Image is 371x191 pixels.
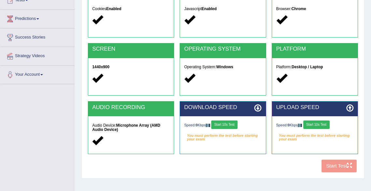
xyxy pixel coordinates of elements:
a: Success Stories [0,28,75,45]
a: Predictions [0,10,75,26]
h5: Operating System: [184,65,262,69]
div: Speed: Kbps [184,120,262,130]
strong: 0 [196,123,198,127]
h2: DOWNLOAD SPEED [184,104,262,111]
strong: Microphone Array (AMD Audio Device) [92,123,160,132]
h2: AUDIO RECORDING [92,104,170,111]
button: Start 10s Test [303,120,330,129]
h5: Browser: [276,7,354,11]
h2: OPERATING SYSTEM [184,46,262,52]
strong: 0 [288,123,290,127]
strong: Desktop / Laptop [292,65,323,69]
h2: PLATFORM [276,46,354,52]
img: ajax-loader-fb-connection.gif [206,124,210,127]
strong: Chrome [291,7,306,11]
strong: 1440x900 [92,65,109,69]
button: Start 10s Test [211,120,238,129]
h2: SCREEN [92,46,170,52]
em: You must perform the test before starting your exam [276,132,354,140]
h5: Javascript [184,7,262,11]
strong: Enabled [202,7,217,11]
h5: Platform: [276,65,354,69]
a: Your Account [0,66,75,82]
div: Speed: Kbps [276,120,354,130]
strong: Enabled [106,7,121,11]
strong: Windows [216,65,233,69]
h5: Cookies [92,7,170,11]
img: ajax-loader-fb-connection.gif [298,124,302,127]
h2: UPLOAD SPEED [276,104,354,111]
h5: Audio Device: [92,123,170,132]
em: You must perform the test before starting your exam [184,132,262,140]
a: Strategy Videos [0,47,75,63]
